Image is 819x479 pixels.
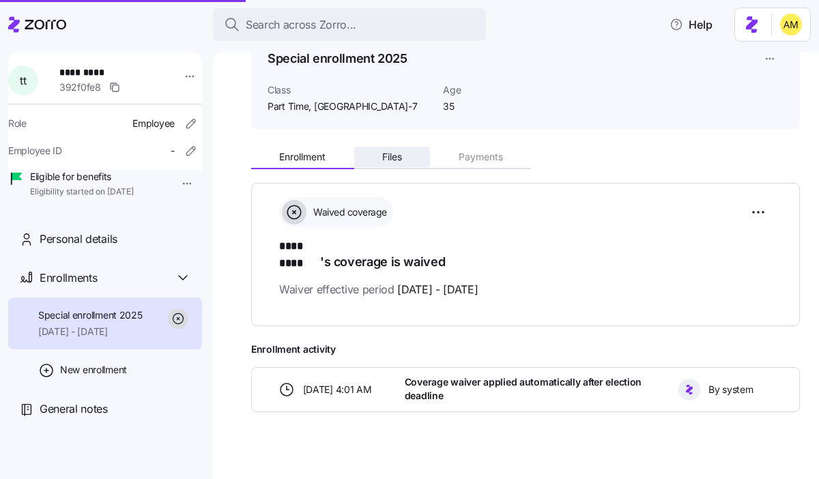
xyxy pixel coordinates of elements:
[246,16,356,33] span: Search across Zorro...
[40,231,117,248] span: Personal details
[459,152,503,162] span: Payments
[171,144,175,158] span: -
[40,270,97,287] span: Enrollments
[670,16,713,33] span: Help
[397,281,478,298] span: [DATE] - [DATE]
[382,152,402,162] span: Files
[38,308,143,322] span: Special enrollment 2025
[279,238,772,270] h1: 's coverage is waived
[279,281,478,298] span: Waiver effective period
[132,117,175,130] span: Employee
[405,375,667,403] span: Coverage waiver applied automatically after election deadline
[268,83,432,97] span: Class
[268,50,407,67] h1: Special enrollment 2025
[30,186,134,198] span: Eligibility started on [DATE]
[40,401,108,418] span: General notes
[59,81,101,94] span: 392f0fe8
[303,383,372,396] span: [DATE] 4:01 AM
[309,205,387,219] span: Waived coverage
[659,11,723,38] button: Help
[8,117,27,130] span: Role
[251,343,800,356] span: Enrollment activity
[60,363,127,377] span: New enrollment
[20,75,26,86] span: t t
[279,152,326,162] span: Enrollment
[38,325,143,338] span: [DATE] - [DATE]
[213,8,486,41] button: Search across Zorro...
[443,83,564,97] span: Age
[780,14,802,35] img: dfaaf2f2725e97d5ef9e82b99e83f4d7
[30,170,134,184] span: Eligible for benefits
[708,383,753,396] span: By system
[268,100,432,113] span: Part Time, [GEOGRAPHIC_DATA]-7
[443,100,564,113] span: 35
[8,144,62,158] span: Employee ID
